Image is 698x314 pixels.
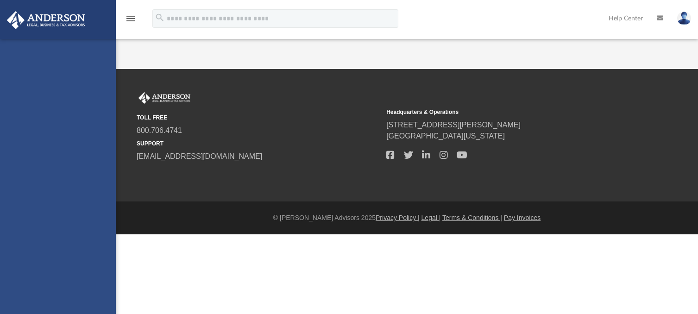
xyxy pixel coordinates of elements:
[137,139,380,148] small: SUPPORT
[155,13,165,23] i: search
[137,126,182,134] a: 800.706.4741
[386,121,521,129] a: [STREET_ADDRESS][PERSON_NAME]
[137,113,380,122] small: TOLL FREE
[116,213,698,223] div: © [PERSON_NAME] Advisors 2025
[386,108,629,116] small: Headquarters & Operations
[125,18,136,24] a: menu
[386,132,505,140] a: [GEOGRAPHIC_DATA][US_STATE]
[677,12,691,25] img: User Pic
[4,11,88,29] img: Anderson Advisors Platinum Portal
[137,92,192,104] img: Anderson Advisors Platinum Portal
[137,152,262,160] a: [EMAIL_ADDRESS][DOMAIN_NAME]
[125,13,136,24] i: menu
[376,214,420,221] a: Privacy Policy |
[421,214,441,221] a: Legal |
[442,214,502,221] a: Terms & Conditions |
[504,214,541,221] a: Pay Invoices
